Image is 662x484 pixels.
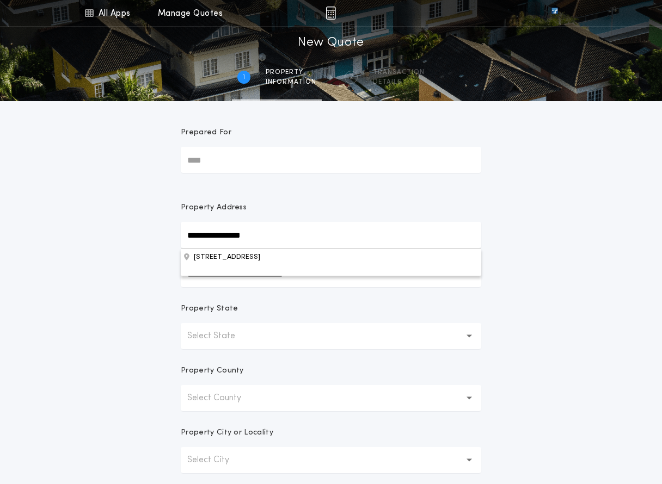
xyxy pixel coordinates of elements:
[181,127,231,138] p: Prepared For
[326,7,336,20] img: img
[266,68,316,77] span: Property
[181,447,481,473] button: Select City
[181,202,481,213] p: Property Address
[373,68,425,77] span: Transaction
[187,454,247,467] p: Select City
[181,385,481,411] button: Select County
[532,8,578,18] img: vs-icon
[373,78,425,86] span: details
[187,392,259,405] p: Select County
[298,34,364,52] h1: New Quote
[243,73,245,82] h2: 1
[350,73,353,82] h2: 2
[181,303,238,314] p: Property State
[181,147,481,173] input: Prepared For
[181,365,244,376] p: Property County
[181,249,481,265] button: Property Address
[187,330,253,343] p: Select State
[266,78,316,86] span: information
[181,323,481,349] button: Select State
[181,427,273,438] p: Property City or Locality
